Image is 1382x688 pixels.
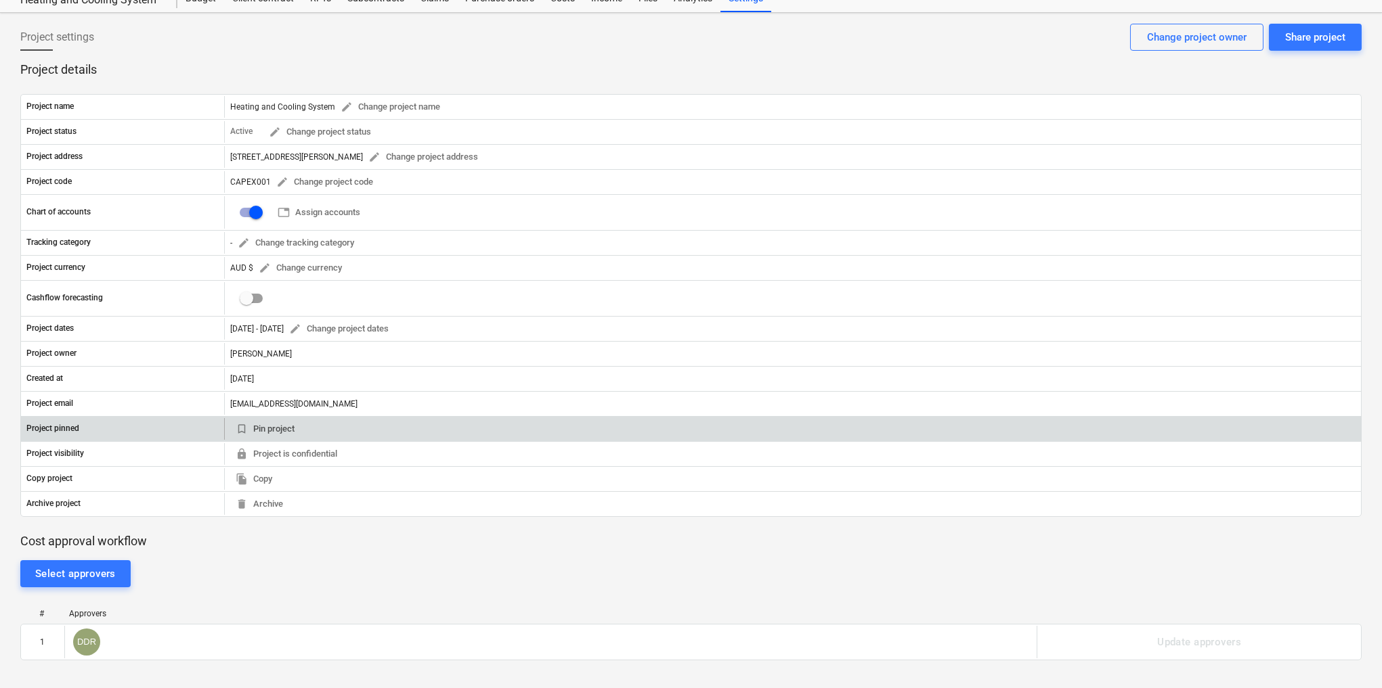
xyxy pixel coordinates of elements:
[26,423,79,434] p: Project pinned
[259,262,271,274] span: edit
[20,62,1362,78] p: Project details
[289,321,389,337] span: Change project dates
[269,126,281,138] span: edit
[271,172,379,193] button: Change project code
[1147,28,1247,46] div: Change project owner
[26,206,91,218] p: Chart of accounts
[236,497,283,512] span: Archive
[26,498,81,509] p: Archive project
[236,446,337,462] span: Project is confidential
[77,637,96,647] span: DDR
[26,348,77,359] p: Project owner
[20,560,131,587] button: Select approvers
[26,101,74,112] p: Project name
[26,237,91,248] p: Tracking category
[230,233,360,254] div: -
[224,393,1361,415] div: [EMAIL_ADDRESS][DOMAIN_NAME]
[26,609,58,618] div: #
[276,175,373,190] span: Change project code
[41,637,45,647] div: 1
[269,124,371,140] span: Change project status
[26,448,84,459] p: Project visibility
[230,97,446,118] div: Heating and Cooling System
[20,533,1362,549] p: Cost approval workflow
[224,368,1361,390] div: [DATE]
[236,423,248,435] span: bookmark_border
[26,176,72,187] p: Project code
[236,473,248,485] span: file_copy
[1130,24,1264,51] button: Change project owner
[230,494,288,515] button: Archive
[232,233,360,254] button: Change tracking category
[341,99,440,115] span: Change project name
[263,122,376,143] button: Change project status
[73,628,100,656] div: Daniel De Rocco
[26,398,73,409] p: Project email
[363,147,483,168] button: Change project address
[230,262,253,272] span: AUD $
[272,202,366,223] button: Assign accounts
[230,126,253,137] p: Active
[284,319,394,340] button: Change project dates
[1314,623,1382,688] iframe: Chat Widget
[1285,28,1345,46] div: Share project
[289,323,301,335] span: edit
[368,151,381,163] span: edit
[69,609,1032,618] div: Approvers
[35,565,116,582] div: Select approvers
[224,343,1361,365] div: [PERSON_NAME]
[230,419,300,440] button: Pin project
[236,472,272,487] span: Copy
[253,258,347,279] button: Change currency
[278,205,360,221] span: Assign accounts
[230,324,284,334] div: [DATE] - [DATE]
[1269,24,1362,51] button: Share project
[236,498,248,510] span: delete
[230,172,379,193] div: CAPEX001
[230,147,483,168] div: [STREET_ADDRESS][PERSON_NAME]
[341,101,353,113] span: edit
[238,235,354,251] span: Change tracking category
[26,262,85,273] p: Project currency
[230,469,278,490] button: Copy
[278,206,290,219] span: table
[26,473,72,484] p: Copy project
[20,29,94,45] span: Project settings
[230,444,343,465] button: Project is confidential
[368,150,478,165] span: Change project address
[335,97,446,118] button: Change project name
[26,126,77,137] p: Project status
[26,373,63,384] p: Created at
[259,260,342,276] span: Change currency
[238,237,250,249] span: edit
[236,421,295,437] span: Pin project
[26,151,83,162] p: Project address
[26,292,103,304] p: Cashflow forecasting
[26,323,74,334] p: Project dates
[276,176,288,188] span: edit
[236,448,248,460] span: locked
